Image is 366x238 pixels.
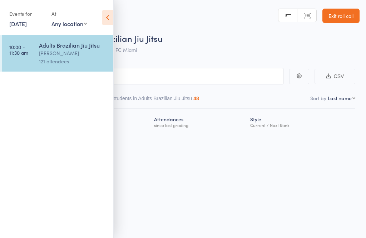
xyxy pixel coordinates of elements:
[99,92,199,108] button: Other students in Adults Brazilian Jiu Jitsu48
[151,112,247,131] div: Atten­dances
[193,96,199,101] div: 48
[39,49,107,57] div: [PERSON_NAME]
[328,94,352,102] div: Last name
[70,32,163,44] span: Adults Brazilian Jiu Jitsu
[115,46,137,53] span: FC Miami
[247,112,355,131] div: Style
[51,20,87,28] div: Any location
[315,69,355,84] button: CSV
[154,123,244,127] div: since last grading
[51,8,87,20] div: At
[11,68,284,84] input: Search by name
[250,123,352,127] div: Current / Next Rank
[9,8,44,20] div: Events for
[9,44,28,55] time: 10:00 - 11:30 am
[9,20,27,28] a: [DATE]
[39,57,107,65] div: 121 attendees
[322,9,360,23] a: Exit roll call
[2,35,113,72] a: 10:00 -11:30 amAdults Brazilian Jiu Jitsu[PERSON_NAME]121 attendees
[39,41,107,49] div: Adults Brazilian Jiu Jitsu
[310,94,326,102] label: Sort by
